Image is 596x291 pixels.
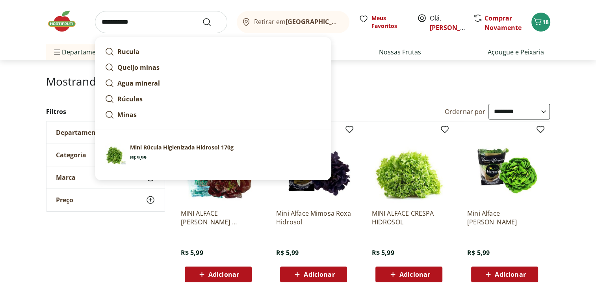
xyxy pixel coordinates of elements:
[304,271,334,278] span: Adicionar
[46,9,85,33] img: Hortifruti
[52,43,62,62] button: Menu
[485,14,522,32] a: Comprar Novamente
[471,267,538,282] button: Adicionar
[467,248,490,257] span: R$ 5,99
[56,196,73,204] span: Preço
[430,13,465,32] span: Olá,
[371,128,446,203] img: MINI ALFACE CRESPA HIDROSOL
[46,166,165,188] button: Marca
[542,18,549,26] span: 18
[399,271,430,278] span: Adicionar
[359,14,408,30] a: Meus Favoritos
[276,248,299,257] span: R$ 5,99
[102,60,325,75] a: Queijo minas
[237,11,349,33] button: Retirar em[GEOGRAPHIC_DATA]/[GEOGRAPHIC_DATA]
[371,209,446,226] a: MINI ALFACE CRESPA HIDROSOL
[102,140,325,169] a: PrincipalMini Rúcula Higienizada Hidrosol 170gR$ 9,99
[286,17,418,26] b: [GEOGRAPHIC_DATA]/[GEOGRAPHIC_DATA]
[102,107,325,123] a: Minas
[46,144,165,166] button: Categoria
[56,173,76,181] span: Marca
[105,144,127,166] img: Principal
[117,47,139,56] strong: Rucula
[130,155,147,161] span: R$ 9,99
[117,63,160,72] strong: Queijo minas
[95,11,227,33] input: search
[208,271,239,278] span: Adicionar
[467,128,542,203] img: Mini Alface Lisa Hidrosol
[202,17,221,27] button: Submit Search
[488,47,544,57] a: Açougue e Peixaria
[102,75,325,91] a: Agua mineral
[181,209,256,226] a: MINI ALFACE [PERSON_NAME] HIDROSOL
[56,151,86,159] span: Categoria
[46,75,550,88] h1: Mostrando resultados para:
[130,144,234,151] p: Mini Rúcula Higienizada Hidrosol 170g
[445,107,486,116] label: Ordernar por
[56,129,102,136] span: Departamento
[181,248,203,257] span: R$ 5,99
[52,43,109,62] span: Departamentos
[371,248,394,257] span: R$ 5,99
[467,209,542,226] a: Mini Alface [PERSON_NAME]
[117,95,143,103] strong: Rúculas
[117,79,160,88] strong: Agua mineral
[185,267,252,282] button: Adicionar
[46,104,165,119] h2: Filtros
[46,121,165,144] button: Departamento
[46,189,165,211] button: Preço
[375,267,442,282] button: Adicionar
[102,91,325,107] a: Rúculas
[430,23,481,32] a: [PERSON_NAME]
[280,267,347,282] button: Adicionar
[102,44,325,60] a: Rucula
[495,271,525,278] span: Adicionar
[379,47,421,57] a: Nossas Frutas
[254,18,341,25] span: Retirar em
[276,209,351,226] a: Mini Alface Mimosa Roxa Hidrosol
[117,110,137,119] strong: Minas
[531,13,550,32] button: Carrinho
[371,14,408,30] span: Meus Favoritos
